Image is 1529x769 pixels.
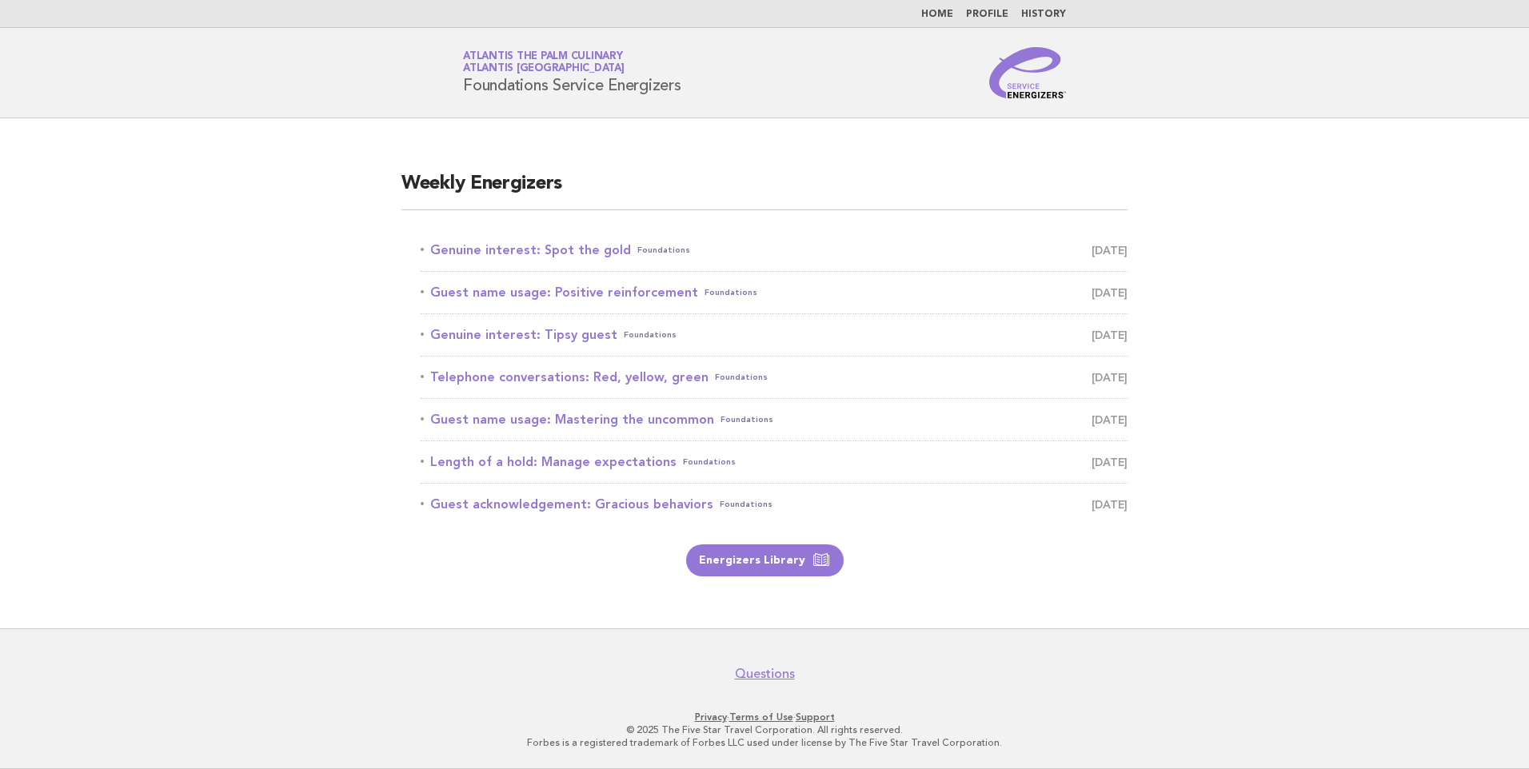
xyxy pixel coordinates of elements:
a: Atlantis The Palm CulinaryAtlantis [GEOGRAPHIC_DATA] [463,51,625,74]
a: Energizers Library [686,544,844,576]
a: Home [921,10,953,19]
a: Telephone conversations: Red, yellow, greenFoundations [DATE] [421,366,1128,388]
span: [DATE] [1092,451,1128,473]
span: Foundations [624,324,677,346]
a: Guest name usage: Mastering the uncommonFoundations [DATE] [421,408,1128,431]
p: Forbes is a registered trademark of Forbes LLC used under license by The Five Star Travel Corpora... [275,736,1254,749]
span: Foundations [637,239,690,261]
a: Genuine interest: Tipsy guestFoundations [DATE] [421,324,1128,346]
span: Foundations [720,493,772,516]
a: Length of a hold: Manage expectationsFoundations [DATE] [421,451,1128,473]
span: [DATE] [1092,239,1128,261]
span: [DATE] [1092,493,1128,516]
a: Guest name usage: Positive reinforcementFoundations [DATE] [421,281,1128,304]
a: Genuine interest: Spot the goldFoundations [DATE] [421,239,1128,261]
h2: Weekly Energizers [401,171,1128,210]
h1: Foundations Service Energizers [463,52,681,94]
span: Foundations [715,366,768,388]
p: · · [275,711,1254,723]
a: Terms of Use [729,711,793,723]
p: © 2025 The Five Star Travel Corporation. All rights reserved. [275,723,1254,736]
span: [DATE] [1092,366,1128,388]
img: Service Energizers [989,47,1066,98]
span: [DATE] [1092,324,1128,346]
a: History [1021,10,1066,19]
a: Profile [966,10,1008,19]
span: Foundations [721,408,773,431]
span: Foundations [705,281,757,304]
span: Foundations [683,451,736,473]
span: [DATE] [1092,408,1128,431]
a: Privacy [695,711,727,723]
a: Support [796,711,835,723]
a: Questions [735,666,795,682]
span: [DATE] [1092,281,1128,304]
span: Atlantis [GEOGRAPHIC_DATA] [463,64,625,74]
a: Guest acknowledgement: Gracious behaviorsFoundations [DATE] [421,493,1128,516]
